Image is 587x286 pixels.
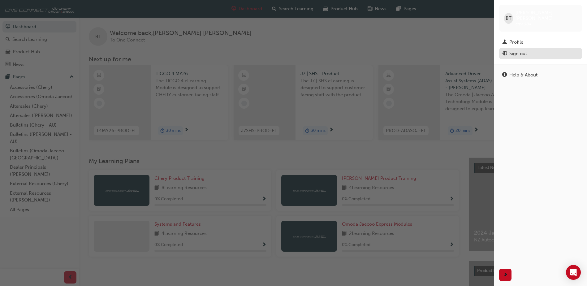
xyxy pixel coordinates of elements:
span: cma084 [516,21,531,27]
div: Sign out [509,50,527,57]
span: next-icon [503,271,508,279]
div: Help & About [509,71,537,79]
div: Profile [509,39,523,46]
span: [PERSON_NAME] [PERSON_NAME] [516,10,577,21]
span: exit-icon [502,51,507,57]
a: Profile [499,37,582,48]
a: Help & About [499,69,582,81]
span: man-icon [502,40,507,45]
span: info-icon [502,72,507,78]
div: Open Intercom Messenger [566,265,581,280]
button: Sign out [499,48,582,59]
span: BT [506,15,511,22]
